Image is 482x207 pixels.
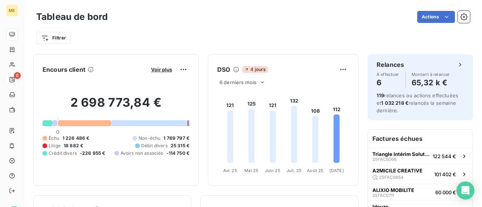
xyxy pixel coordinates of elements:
[381,100,409,106] span: 1 032 218 €
[456,181,474,199] div: Open Intercom Messenger
[244,168,258,173] tspan: Mai 25
[49,142,61,149] span: Litige
[368,148,473,164] button: Triangle Intérim Solution RH25FAC0066122 544 €
[417,11,455,23] button: Actions
[49,150,77,157] span: Crédit divers
[80,150,105,157] span: -226 955 €
[372,168,423,174] span: A2MICILE CREATIVE
[149,66,174,73] button: Voir plus
[377,92,384,98] span: 119
[141,142,168,149] span: Débit divers
[377,92,458,113] span: relances ou actions effectuées et relancés la semaine dernière.
[412,72,450,77] span: Montant à relancer
[36,10,108,24] h3: Tableau de bord
[220,79,256,85] span: 6 derniers mois
[171,142,189,149] span: 25 315 €
[329,168,344,173] tspan: [DATE]
[377,72,399,77] span: À effectuer
[217,65,230,74] h6: DSO
[372,187,414,193] span: ALIXIO MOBILITE
[223,168,237,173] tspan: Avr. 25
[434,171,456,177] span: 101 402 €
[56,129,59,135] span: 0
[433,153,456,159] span: 122 544 €
[368,184,473,200] button: ALIXIO MOBILITE25FAC071160 000 €
[368,130,473,148] h6: Factures échues
[43,95,189,118] h2: 2 698 773,84 €
[163,135,189,142] span: 1 769 797 €
[36,32,71,44] button: Filtrer
[372,157,397,162] span: 25FAC0066
[412,77,450,89] h4: 65,32 k €
[49,135,59,142] span: Échu
[166,150,190,157] span: -114 750 €
[63,135,90,142] span: 1 226 486 €
[379,175,403,180] span: 25FAC0654
[368,164,473,184] button: A2MICILE CREATIVE25FAC0654101 402 €
[242,66,268,73] span: 4 jours
[287,168,302,173] tspan: Juil. 25
[43,65,85,74] h6: Encours client
[435,189,456,195] span: 60 000 €
[120,150,163,157] span: Avoirs non associés
[151,66,172,73] span: Voir plus
[372,151,430,157] span: Triangle Intérim Solution RH
[265,168,281,173] tspan: Juin 25
[14,72,21,79] span: 6
[377,60,404,69] h6: Relances
[139,135,160,142] span: Non-échu
[377,77,399,89] h4: 6
[307,168,323,173] tspan: Août 25
[64,142,83,149] span: 18 882 €
[372,193,394,198] span: 25FAC0711
[6,5,18,17] div: ME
